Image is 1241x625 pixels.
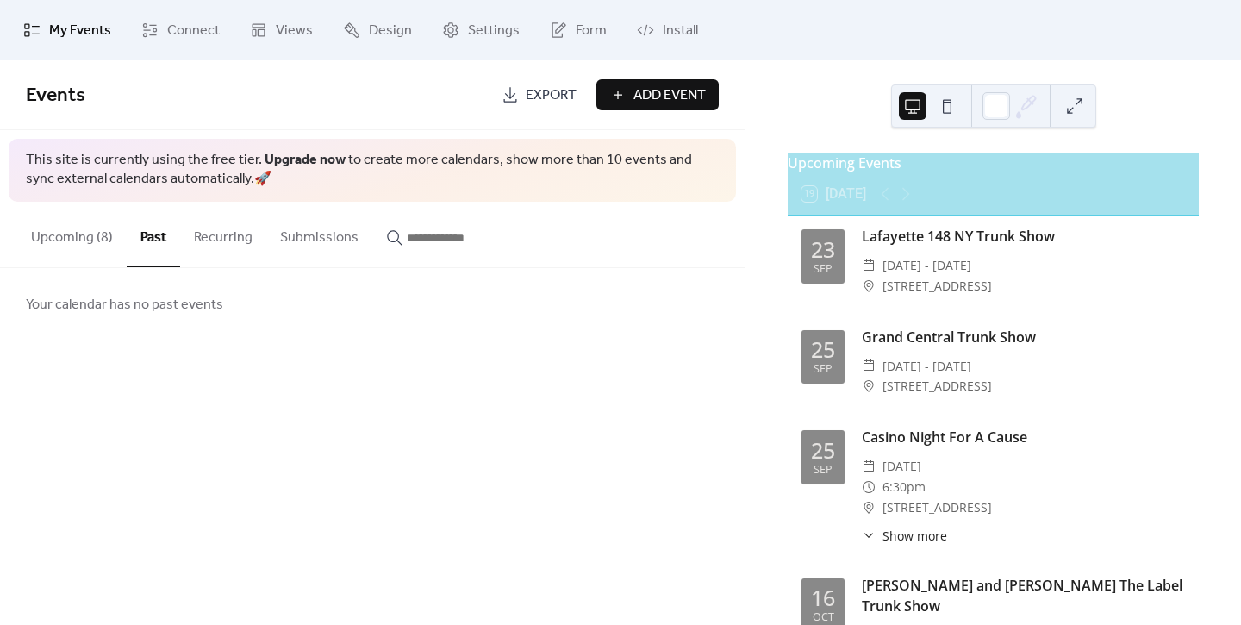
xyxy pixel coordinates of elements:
[862,427,1185,447] div: Casino Night For A Cause
[10,7,124,53] a: My Events
[882,456,921,477] span: [DATE]
[862,255,876,276] div: ​
[862,477,876,497] div: ​
[49,21,111,41] span: My Events
[882,376,992,397] span: [STREET_ADDRESS]
[862,356,876,377] div: ​
[26,77,85,115] span: Events
[862,376,876,397] div: ​
[167,21,220,41] span: Connect
[576,21,607,41] span: Form
[882,356,971,377] span: [DATE] - [DATE]
[862,327,1185,347] div: Grand Central Trunk Show
[862,226,1185,247] div: Lafayette 148 NY Trunk Show
[624,7,711,53] a: Install
[468,21,520,41] span: Settings
[369,21,412,41] span: Design
[330,7,425,53] a: Design
[814,465,833,476] div: Sep
[882,255,971,276] span: [DATE] - [DATE]
[128,7,233,53] a: Connect
[882,477,926,497] span: 6:30pm
[26,295,223,316] span: Your calendar has no past events
[237,7,326,53] a: Views
[489,79,589,110] a: Export
[814,364,833,375] div: Sep
[811,339,835,360] div: 25
[811,587,835,609] div: 16
[862,456,876,477] div: ​
[265,147,346,173] a: Upgrade now
[17,202,127,266] button: Upcoming (8)
[633,85,706,106] span: Add Event
[882,497,992,518] span: [STREET_ADDRESS]
[526,85,577,106] span: Export
[596,79,719,110] button: Add Event
[180,202,266,266] button: Recurring
[266,202,372,266] button: Submissions
[882,276,992,297] span: [STREET_ADDRESS]
[811,440,835,461] div: 25
[862,276,876,297] div: ​
[537,7,620,53] a: Form
[862,527,876,545] div: ​
[862,497,876,518] div: ​
[663,21,698,41] span: Install
[882,527,947,545] span: Show more
[26,151,719,190] span: This site is currently using the free tier. to create more calendars, show more than 10 events an...
[429,7,533,53] a: Settings
[811,239,835,260] div: 23
[862,527,947,545] button: ​Show more
[813,612,834,623] div: Oct
[276,21,313,41] span: Views
[814,264,833,275] div: Sep
[788,153,1199,173] div: Upcoming Events
[862,575,1185,616] div: [PERSON_NAME] and [PERSON_NAME] The Label Trunk Show
[127,202,180,267] button: Past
